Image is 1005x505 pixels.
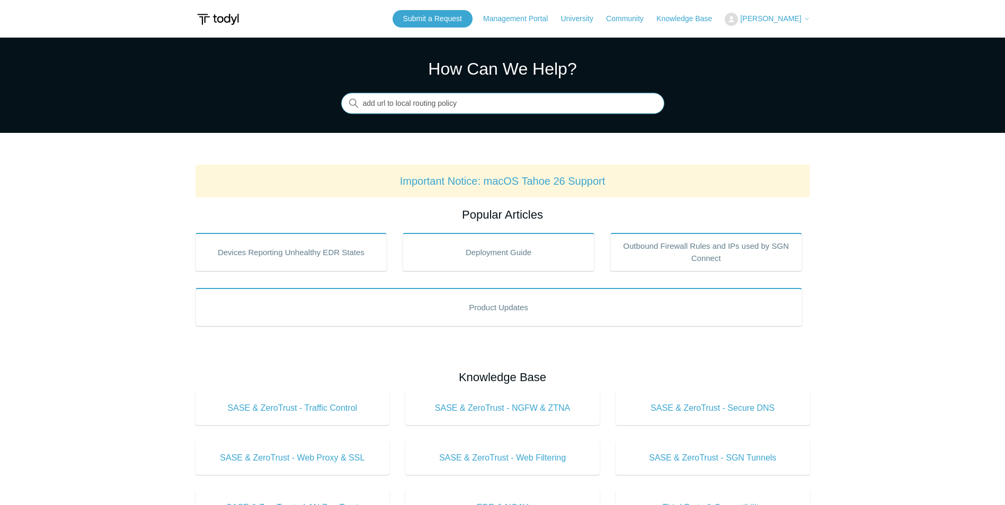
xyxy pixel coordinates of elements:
[421,402,584,414] span: SASE & ZeroTrust - NGFW & ZTNA
[616,391,810,425] a: SASE & ZeroTrust - Secure DNS
[341,93,664,114] input: Search
[195,441,390,475] a: SASE & ZeroTrust - Web Proxy & SSL
[195,288,802,326] a: Product Updates
[656,13,723,24] a: Knowledge Base
[632,402,794,414] span: SASE & ZeroTrust - Secure DNS
[400,175,606,187] a: Important Notice: macOS Tahoe 26 Support
[405,441,600,475] a: SASE & ZeroTrust - Web Filtering
[341,56,664,82] h1: How Can We Help?
[616,441,810,475] a: SASE & ZeroTrust - SGN Tunnels
[195,368,810,386] h2: Knowledge Base
[632,452,794,464] span: SASE & ZeroTrust - SGN Tunnels
[610,233,802,271] a: Outbound Firewall Rules and IPs used by SGN Connect
[606,13,654,24] a: Community
[725,13,810,26] button: [PERSON_NAME]
[421,452,584,464] span: SASE & ZeroTrust - Web Filtering
[561,13,603,24] a: University
[740,14,801,23] span: [PERSON_NAME]
[211,402,374,414] span: SASE & ZeroTrust - Traffic Control
[195,10,241,29] img: Todyl Support Center Help Center home page
[483,13,558,24] a: Management Portal
[211,452,374,464] span: SASE & ZeroTrust - Web Proxy & SSL
[195,391,390,425] a: SASE & ZeroTrust - Traffic Control
[403,233,594,271] a: Deployment Guide
[195,206,810,223] h2: Popular Articles
[393,10,473,28] a: Submit a Request
[195,233,387,271] a: Devices Reporting Unhealthy EDR States
[405,391,600,425] a: SASE & ZeroTrust - NGFW & ZTNA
